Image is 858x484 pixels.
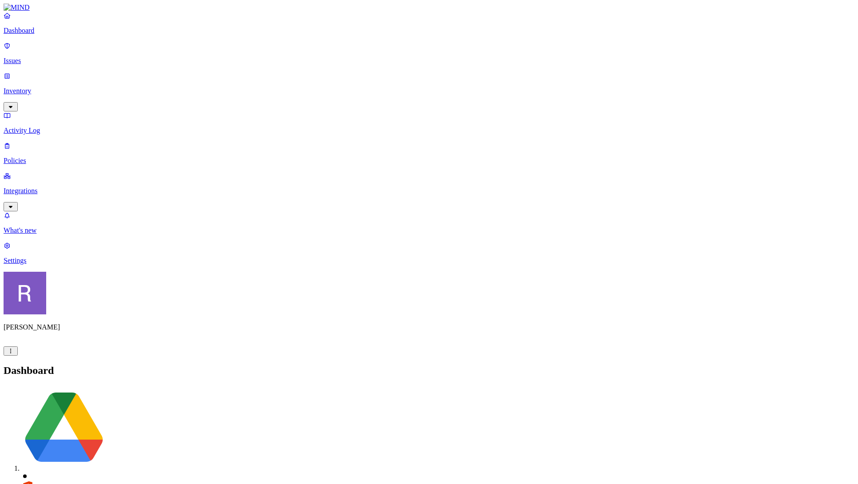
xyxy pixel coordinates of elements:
img: svg%3e [21,385,107,471]
p: Issues [4,57,854,65]
p: What's new [4,226,854,234]
a: Activity Log [4,111,854,135]
p: Inventory [4,87,854,95]
img: Rich Thompson [4,272,46,314]
a: Inventory [4,72,854,110]
p: [PERSON_NAME] [4,323,854,331]
a: Issues [4,42,854,65]
p: Integrations [4,187,854,195]
a: Dashboard [4,12,854,35]
h2: Dashboard [4,365,854,377]
p: Activity Log [4,127,854,135]
a: Integrations [4,172,854,210]
img: MIND [4,4,30,12]
p: Settings [4,257,854,265]
p: Policies [4,157,854,165]
a: MIND [4,4,854,12]
a: Settings [4,242,854,265]
a: What's new [4,211,854,234]
p: Dashboard [4,27,854,35]
a: Policies [4,142,854,165]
